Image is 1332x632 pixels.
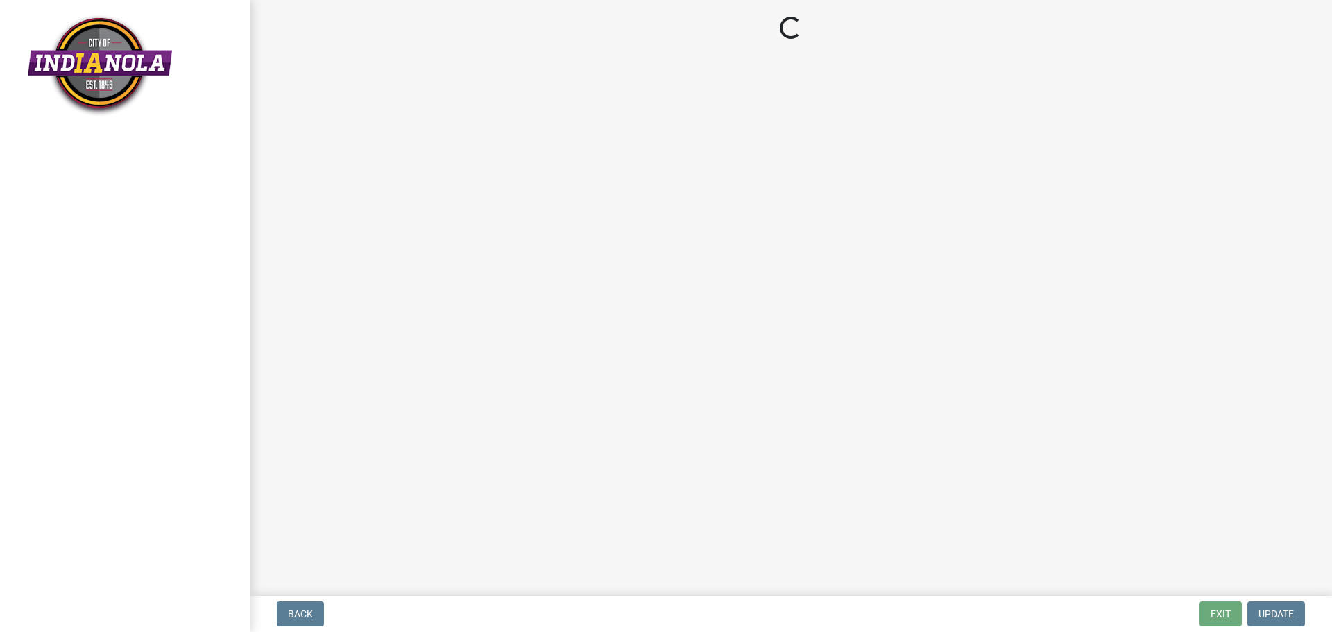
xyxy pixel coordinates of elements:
button: Back [277,601,324,626]
span: Back [288,608,313,620]
button: Update [1247,601,1305,626]
button: Exit [1199,601,1242,626]
span: Update [1258,608,1294,620]
img: City of Indianola, Iowa [28,15,172,117]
